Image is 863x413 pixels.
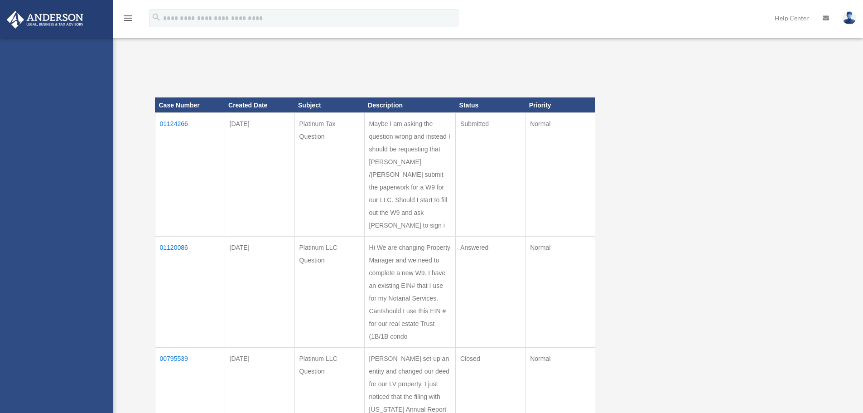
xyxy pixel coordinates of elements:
td: [DATE] [225,113,294,237]
img: Anderson Advisors Platinum Portal [4,11,86,29]
td: Platinum Tax Question [294,113,364,237]
td: Maybe I am asking the question wrong and instead I should be requesting that [PERSON_NAME] /[PERS... [364,113,456,237]
td: Normal [526,237,595,348]
th: Priority [526,97,595,113]
td: [DATE] [225,237,294,348]
td: 01120086 [155,237,225,348]
i: search [151,12,161,22]
td: Normal [526,113,595,237]
td: Platinum LLC Question [294,237,364,348]
img: User Pic [843,11,856,24]
th: Created Date [225,97,294,113]
td: 01124266 [155,113,225,237]
i: menu [122,13,133,24]
a: menu [122,16,133,24]
td: Submitted [456,113,526,237]
th: Case Number [155,97,225,113]
td: Answered [456,237,526,348]
th: Subject [294,97,364,113]
th: Status [456,97,526,113]
td: Hi We are changing Property Manager and we need to complete a new W9. I have an existing EIN# tha... [364,237,456,348]
th: Description [364,97,456,113]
